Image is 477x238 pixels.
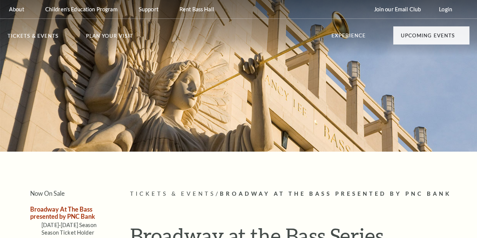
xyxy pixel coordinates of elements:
p: Support [139,6,158,12]
p: Upcoming Events [401,33,455,42]
a: [DATE]-[DATE] Season [41,222,97,228]
p: About [9,6,24,12]
p: Experience [331,33,366,42]
a: Now On Sale [30,190,65,197]
p: Plan Your Visit [86,34,133,43]
p: Tickets & Events [8,34,58,43]
span: Tickets & Events [130,190,216,197]
span: Broadway At The Bass presented by PNC Bank [220,190,451,197]
p: Rent Bass Hall [179,6,214,12]
p: / [130,189,469,199]
p: Children's Education Program [45,6,118,12]
a: Broadway At The Bass presented by PNC Bank [30,206,95,220]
